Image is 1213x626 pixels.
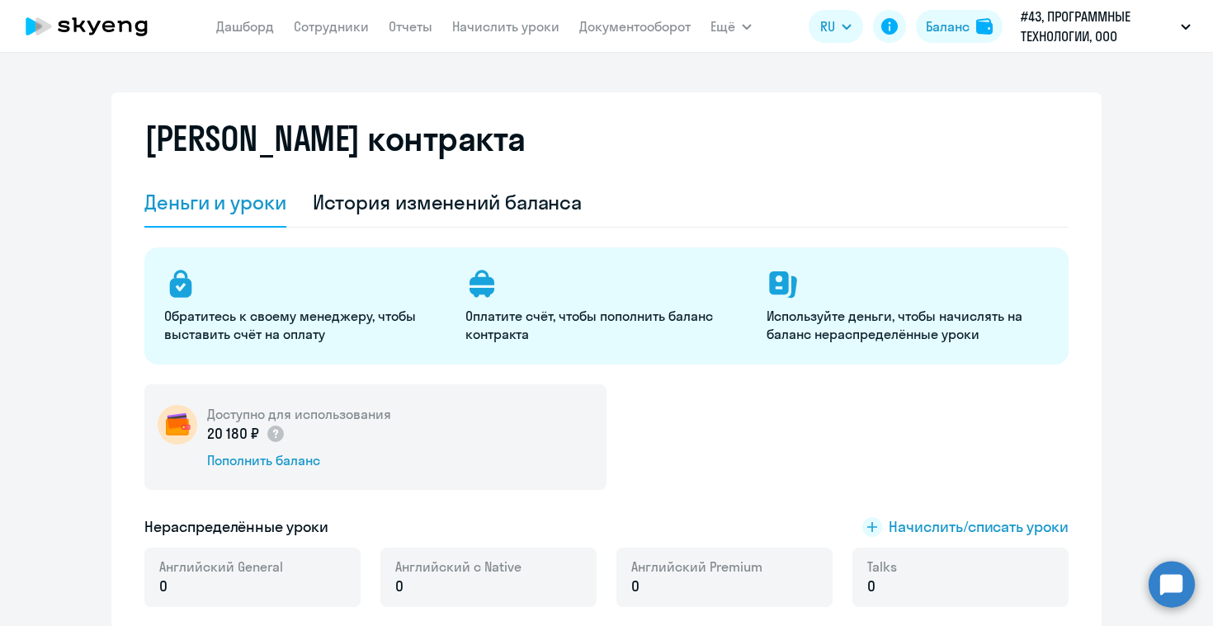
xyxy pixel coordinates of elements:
span: Английский с Native [395,558,522,576]
a: Начислить уроки [452,18,559,35]
span: Английский Premium [631,558,762,576]
button: Ещё [710,10,752,43]
p: Обратитесь к своему менеджеру, чтобы выставить счёт на оплату [164,307,446,343]
span: Talks [867,558,897,576]
p: 20 180 ₽ [207,423,286,445]
div: Деньги и уроки [144,189,286,215]
img: wallet-circle.png [158,405,197,445]
button: #43, ПРОГРАММНЫЕ ТЕХНОЛОГИИ, ООО [1012,7,1199,46]
div: Баланс [926,16,970,36]
h5: Нераспределённые уроки [144,516,328,538]
span: 0 [867,576,876,597]
button: Балансbalance [916,10,1003,43]
span: Ещё [710,16,735,36]
a: Сотрудники [294,18,369,35]
h5: Доступно для использования [207,405,391,423]
p: Используйте деньги, чтобы начислять на баланс нераспределённые уроки [767,307,1048,343]
a: Отчеты [389,18,432,35]
span: 0 [395,576,404,597]
p: Оплатите счёт, чтобы пополнить баланс контракта [465,307,747,343]
span: Начислить/списать уроки [889,516,1069,538]
span: 0 [159,576,168,597]
span: RU [820,16,835,36]
div: История изменений баланса [313,189,583,215]
img: balance [976,18,993,35]
h2: [PERSON_NAME] контракта [144,119,526,158]
button: RU [809,10,863,43]
span: 0 [631,576,640,597]
span: Английский General [159,558,283,576]
a: Документооборот [579,18,691,35]
a: Дашборд [216,18,274,35]
p: #43, ПРОГРАММНЫЕ ТЕХНОЛОГИИ, ООО [1021,7,1174,46]
div: Пополнить баланс [207,451,391,469]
